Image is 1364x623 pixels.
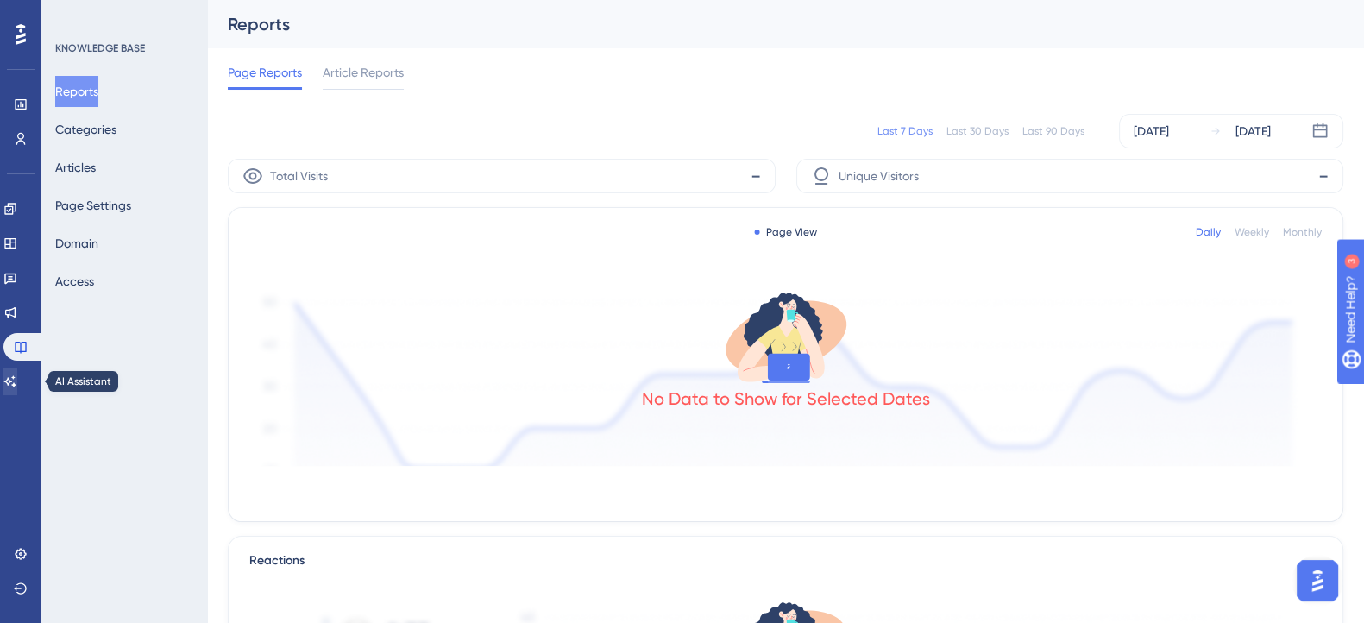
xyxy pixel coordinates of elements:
div: Last 30 Days [946,124,1009,138]
iframe: UserGuiding AI Assistant Launcher [1292,555,1343,607]
div: Weekly [1235,225,1269,239]
div: Last 90 Days [1022,124,1084,138]
span: - [1318,162,1329,190]
span: Need Help? [41,4,108,25]
button: Page Settings [55,190,131,221]
button: Reports [55,76,98,107]
div: [DATE] [1235,121,1271,142]
div: Monthly [1283,225,1322,239]
button: Domain [55,228,98,259]
span: Unique Visitors [839,166,919,186]
div: Page View [754,225,817,239]
button: Articles [55,152,96,183]
span: Page Reports [228,62,302,83]
div: [DATE] [1134,121,1169,142]
span: Article Reports [323,62,404,83]
div: Reports [228,12,1300,36]
span: - [751,162,761,190]
div: Daily [1196,225,1221,239]
button: Categories [55,114,116,145]
div: 3 [120,9,125,22]
div: Reactions [249,551,1322,571]
div: Last 7 Days [877,124,933,138]
button: Access [55,266,94,297]
div: KNOWLEDGE BASE [55,41,145,55]
span: Total Visits [270,166,328,186]
div: No Data to Show for Selected Dates [642,387,930,411]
